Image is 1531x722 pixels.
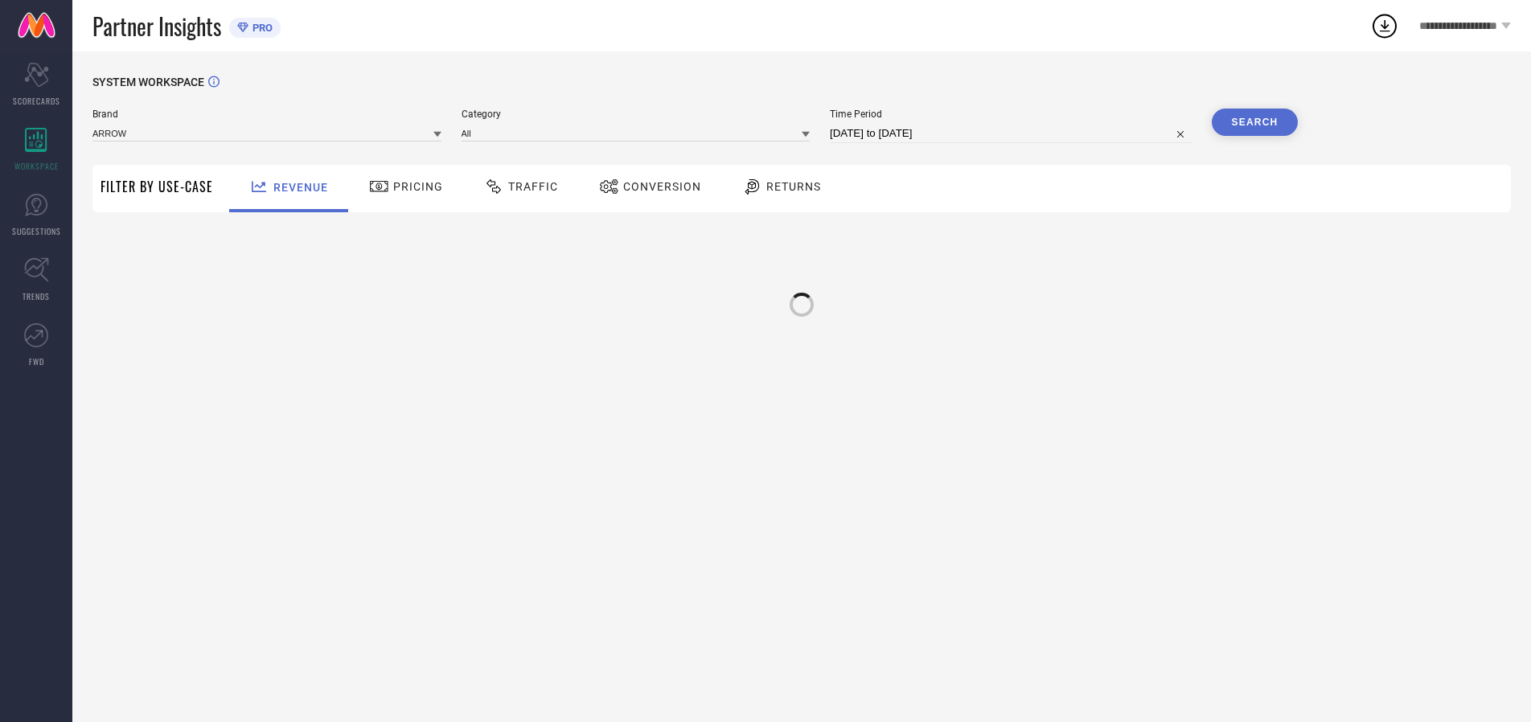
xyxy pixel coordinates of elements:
[623,180,701,193] span: Conversion
[830,124,1192,143] input: Select time period
[12,225,61,237] span: SUGGESTIONS
[29,355,44,367] span: FWD
[1212,109,1299,136] button: Search
[92,10,221,43] span: Partner Insights
[14,160,59,172] span: WORKSPACE
[92,76,204,88] span: SYSTEM WORKSPACE
[13,95,60,107] span: SCORECARDS
[248,22,273,34] span: PRO
[393,180,443,193] span: Pricing
[462,109,811,120] span: Category
[766,180,821,193] span: Returns
[92,109,441,120] span: Brand
[830,109,1192,120] span: Time Period
[23,290,50,302] span: TRENDS
[101,177,213,196] span: Filter By Use-Case
[273,181,328,194] span: Revenue
[1370,11,1399,40] div: Open download list
[508,180,558,193] span: Traffic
